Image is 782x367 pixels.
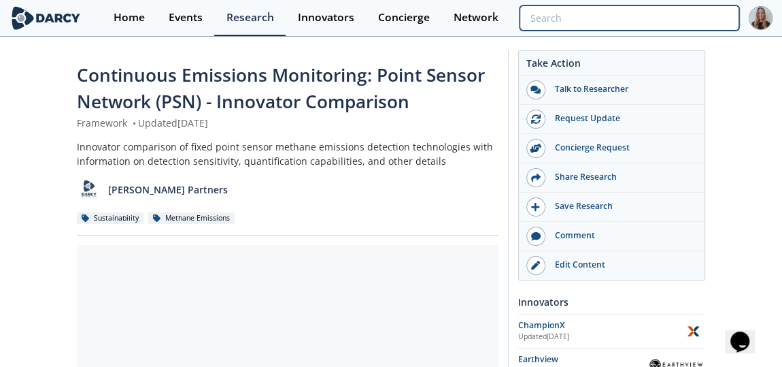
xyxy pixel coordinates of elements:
[169,12,203,23] div: Events
[545,229,698,242] div: Comment
[545,259,698,271] div: Edit Content
[518,290,705,314] div: Innovators
[518,319,681,332] div: ChampionX
[545,112,698,125] div: Request Update
[77,116,498,130] div: Framework Updated [DATE]
[378,12,430,23] div: Concierge
[725,313,768,353] iframe: chat widget
[545,142,698,154] div: Concierge Request
[545,200,698,212] div: Save Research
[108,182,228,197] p: [PERSON_NAME] Partners
[454,12,498,23] div: Network
[10,6,82,30] img: logo-wide.svg
[519,251,704,280] a: Edit Content
[681,319,705,343] img: ChampionX
[545,83,698,95] div: Talk to Researcher
[518,319,705,343] a: ChampionX Updated[DATE] ChampionX
[520,5,739,31] input: Advanced Search
[114,12,145,23] div: Home
[77,63,485,114] span: Continuous Emissions Monitoring: Point Sensor Network (PSN) - Innovator Comparison
[148,212,235,225] div: Methane Emissions
[298,12,354,23] div: Innovators
[545,171,698,183] div: Share Research
[518,353,648,366] div: Earthview
[749,6,772,30] img: Profile
[226,12,274,23] div: Research
[130,116,138,129] span: •
[518,332,681,342] div: Updated [DATE]
[519,56,704,76] div: Take Action
[77,212,143,225] div: Sustainability
[77,140,498,168] div: Innovator comparison of fixed point sensor methane emissions detection technologies with informat...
